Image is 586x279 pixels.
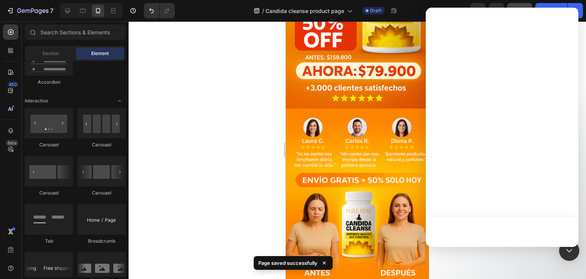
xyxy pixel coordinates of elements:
[286,21,429,279] iframe: Design area
[77,141,126,148] div: Carousel
[50,6,53,15] p: 7
[559,241,580,261] div: Open Intercom Messenger
[91,50,109,57] span: Element
[6,140,18,146] div: Beta
[25,238,73,245] div: Tab
[25,141,73,148] div: Carousel
[144,3,175,18] div: Undo/Redo
[370,7,382,14] span: Draft
[258,259,317,267] p: Page saved successfully
[3,3,57,18] button: 7
[77,190,126,196] div: Carousel
[507,3,532,18] button: Save
[25,79,73,86] div: Accordion
[25,190,73,196] div: Carousel
[25,24,126,40] input: Search Sections & Elements
[42,50,59,57] span: Section
[25,97,48,104] span: Interactive
[7,81,18,88] div: 450
[113,95,126,107] span: Toggle open
[77,238,126,245] div: Breadcrumb
[535,3,567,18] button: Publish
[266,7,344,15] span: Candida cleanse product page
[542,7,561,15] div: Publish
[262,7,264,15] span: /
